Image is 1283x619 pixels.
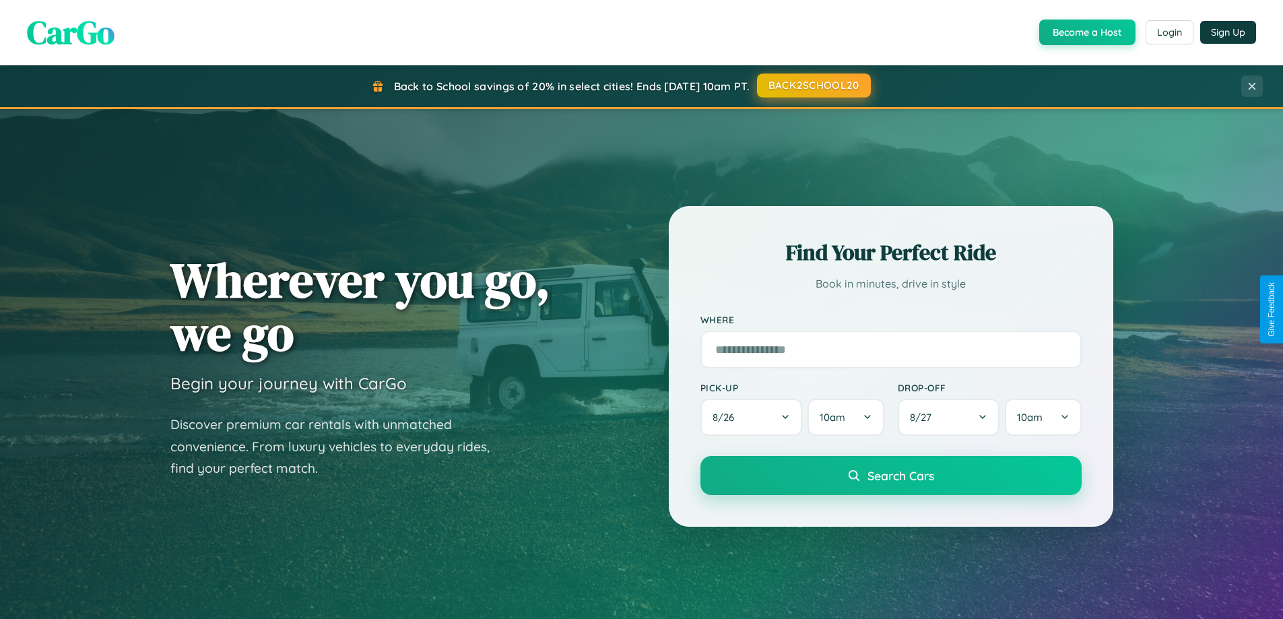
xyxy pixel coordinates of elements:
h1: Wherever you go, we go [170,253,550,360]
label: Pick-up [700,382,884,393]
button: Sign Up [1200,21,1256,44]
button: 8/27 [898,399,1000,436]
button: Search Cars [700,456,1082,495]
h2: Find Your Perfect Ride [700,238,1082,267]
span: 10am [1017,411,1043,424]
button: 10am [1005,399,1081,436]
span: 10am [820,411,845,424]
span: CarGo [27,10,114,55]
span: Back to School savings of 20% in select cities! Ends [DATE] 10am PT. [394,79,750,93]
p: Book in minutes, drive in style [700,274,1082,294]
button: 10am [808,399,884,436]
button: 8/26 [700,399,803,436]
button: BACK2SCHOOL20 [757,73,871,98]
label: Where [700,314,1082,325]
span: 8 / 27 [910,411,938,424]
button: Login [1146,20,1193,44]
p: Discover premium car rentals with unmatched convenience. From luxury vehicles to everyday rides, ... [170,414,507,480]
div: Give Feedback [1267,282,1276,337]
span: 8 / 26 [713,411,741,424]
span: Search Cars [867,468,934,483]
h3: Begin your journey with CarGo [170,373,407,393]
label: Drop-off [898,382,1082,393]
button: Become a Host [1039,20,1136,45]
